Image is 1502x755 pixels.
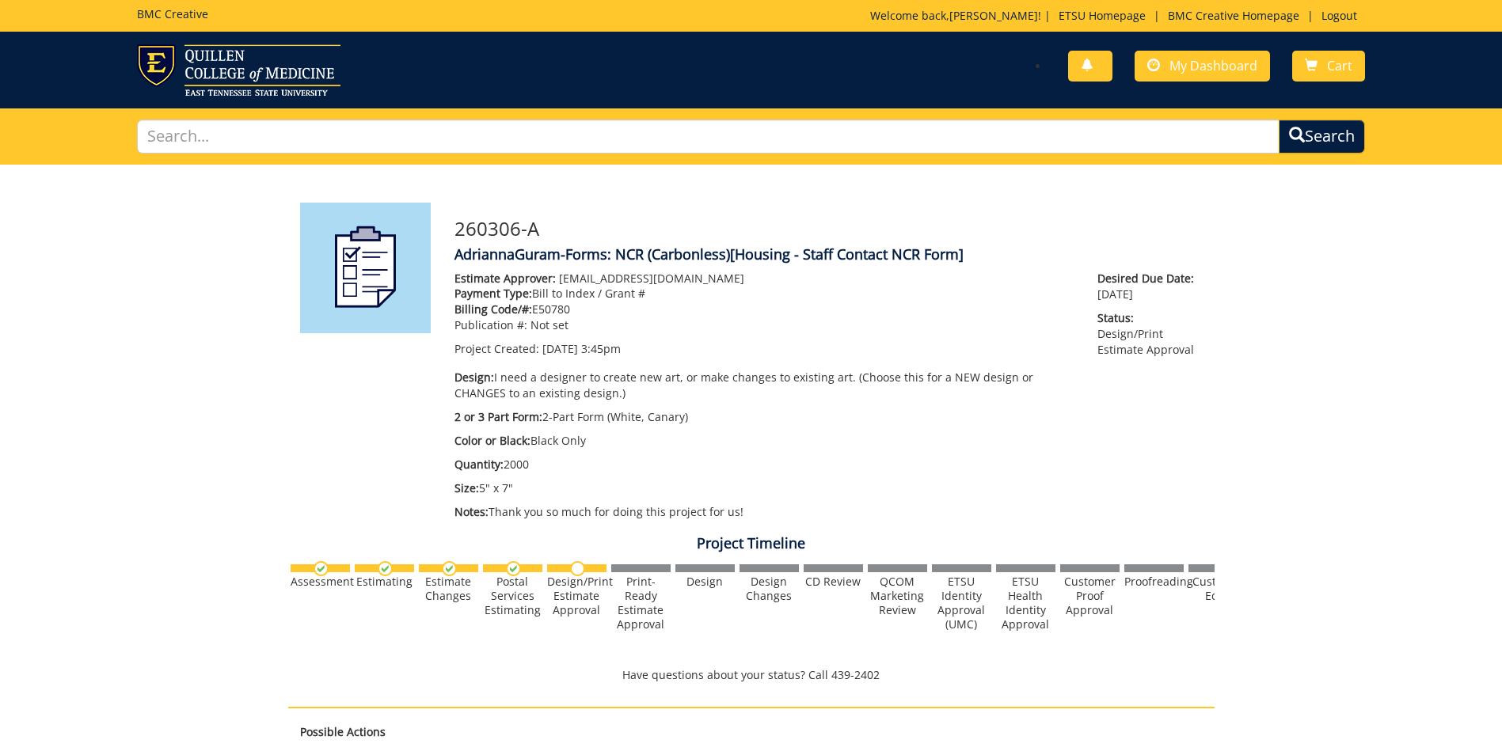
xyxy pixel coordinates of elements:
[454,271,1074,286] p: [EMAIL_ADDRESS][DOMAIN_NAME]
[454,302,532,317] span: Billing Code/#:
[1124,575,1184,589] div: Proofreading
[454,247,1203,263] h4: AdriannaGuram-Forms: NCR (Carbonless)
[300,203,431,333] img: Product featured image
[1188,575,1248,603] div: Customer Edits
[1060,575,1120,617] div: Customer Proof Approval
[1051,8,1154,23] a: ETSU Homepage
[454,302,1074,317] p: E50780
[675,575,735,589] div: Design
[1160,8,1307,23] a: BMC Creative Homepage
[454,504,1074,520] p: Thank you so much for doing this project for us!
[740,575,799,603] div: Design Changes
[419,575,478,603] div: Estimate Changes
[1135,51,1270,82] a: My Dashboard
[291,575,350,589] div: Assessment
[804,575,863,589] div: CD Review
[454,504,489,519] span: Notes:
[611,575,671,632] div: Print-Ready Estimate Approval
[454,457,504,472] span: Quantity:
[1279,120,1365,154] button: Search
[1097,271,1202,302] p: [DATE]
[454,370,1074,401] p: I need a designer to create new art, or make changes to existing art. (Choose this for a NEW desi...
[378,561,393,576] img: checkmark
[454,271,556,286] span: Estimate Approver:
[483,575,542,617] div: Postal Services Estimating
[454,409,542,424] span: 2 or 3 Part Form:
[454,286,532,301] span: Payment Type:
[1327,57,1352,74] span: Cart
[542,341,621,356] span: [DATE] 3:45pm
[288,667,1215,683] p: Have questions about your status? Call 439-2402
[1097,310,1202,326] span: Status:
[870,8,1365,24] p: Welcome back, ! | | |
[454,457,1074,472] p: 2000
[454,433,1074,449] p: Black Only
[868,575,927,617] div: QCOM Marketing Review
[949,8,1038,23] a: [PERSON_NAME]
[1169,57,1257,74] span: My Dashboard
[314,561,329,576] img: checkmark
[137,120,1280,154] input: Search...
[730,245,964,264] span: [Housing - Staff Contact NCR Form]
[137,44,340,96] img: ETSU logo
[570,561,585,576] img: no
[454,480,1074,496] p: 5" x 7"
[1097,310,1202,358] p: Design/Print Estimate Approval
[355,575,414,589] div: Estimating
[454,480,479,495] span: Size:
[137,8,208,20] h5: BMC Creative
[288,536,1215,552] h4: Project Timeline
[1314,8,1365,23] a: Logout
[1097,271,1202,286] span: Desired Due Date:
[454,370,494,385] span: Design:
[454,341,539,356] span: Project Created:
[530,317,568,332] span: Not set
[932,575,991,632] div: ETSU Identity Approval (UMC)
[454,218,1203,239] h3: 260306-A
[454,286,1074,302] p: Bill to Index / Grant #
[454,317,527,332] span: Publication #:
[442,561,457,576] img: checkmark
[996,575,1055,632] div: ETSU Health Identity Approval
[1292,51,1365,82] a: Cart
[454,409,1074,425] p: 2-Part Form (White, Canary)
[300,724,386,739] strong: Possible Actions
[454,433,530,448] span: Color or Black:
[547,575,607,617] div: Design/Print Estimate Approval
[506,561,521,576] img: checkmark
